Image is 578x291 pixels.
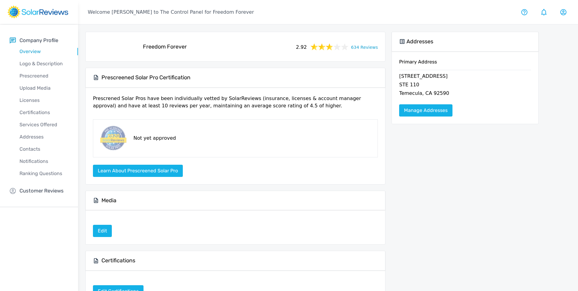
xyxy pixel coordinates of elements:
[98,124,127,152] img: prescreened-badge.png
[93,168,183,174] a: Learn about Prescreened Solar Pro
[10,119,78,131] a: Services Offered
[10,72,78,80] p: Prescreened
[10,94,78,106] a: Licenses
[10,60,78,67] p: Logo & Description
[10,48,78,55] p: Overview
[10,70,78,82] a: Prescreened
[10,109,78,116] p: Certifications
[10,106,78,119] a: Certifications
[399,90,531,98] p: Temecula, CA 92590
[10,97,78,104] p: Licenses
[93,165,183,177] button: Learn about Prescreened Solar Pro
[20,37,58,44] p: Company Profile
[101,197,116,204] h5: Media
[101,74,190,81] h5: Prescreened Solar Pro Certification
[133,135,176,142] p: Not yet approved
[399,59,531,70] h6: Primary Address
[10,82,78,94] a: Upload Media
[10,45,78,58] a: Overview
[93,225,112,237] a: Edit
[10,167,78,180] a: Ranking Questions
[10,158,78,165] p: Notifications
[93,228,112,234] a: Edit
[10,155,78,167] a: Notifications
[406,38,433,45] h5: Addresses
[20,187,64,195] p: Customer Reviews
[10,84,78,92] p: Upload Media
[10,131,78,143] a: Addresses
[10,121,78,128] p: Services Offered
[399,81,531,90] p: STE 110
[10,58,78,70] a: Logo & Description
[101,257,135,264] h5: Certifications
[351,43,378,51] a: 634 Reviews
[399,104,452,117] a: Manage Addresses
[10,133,78,141] p: Addresses
[10,145,78,153] p: Contacts
[143,43,187,50] h5: Freedom Forever
[399,73,531,81] p: [STREET_ADDRESS]
[10,170,78,177] p: Ranking Questions
[93,95,378,114] p: Prescrened Solar Pros have been individually vetted by SolarReviews (insurance, licenses & accoun...
[296,42,307,51] span: 2.92
[88,9,254,16] p: Welcome [PERSON_NAME] to The Control Panel for Freedom Forever
[10,143,78,155] a: Contacts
